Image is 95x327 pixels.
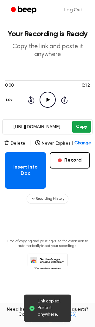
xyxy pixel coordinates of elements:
span: 0:12 [82,83,90,89]
a: [EMAIL_ADDRESS][DOMAIN_NAME] [31,313,77,323]
span: 0:00 [5,83,13,89]
p: Tired of copying and pasting? Use the extension to automatically insert your recordings. [5,239,90,249]
button: 1.0x [5,95,15,106]
button: Delete [4,140,25,147]
h1: Your Recording is Ready [5,30,90,38]
button: Insert into Doc [5,152,46,189]
span: Contact us [4,312,91,323]
button: Recording History [27,194,68,204]
a: Beep [6,4,42,16]
span: Recording History [36,196,64,202]
button: Copy [72,121,91,133]
button: Record [50,152,90,169]
p: Copy the link and paste it anywhere [5,43,90,59]
span: | [72,140,73,147]
span: Link copied. Paste it anywhere. [38,298,66,318]
button: Never Expires|Change [35,140,91,147]
a: Log Out [58,3,89,18]
span: | [29,140,31,147]
span: Change [74,140,91,147]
